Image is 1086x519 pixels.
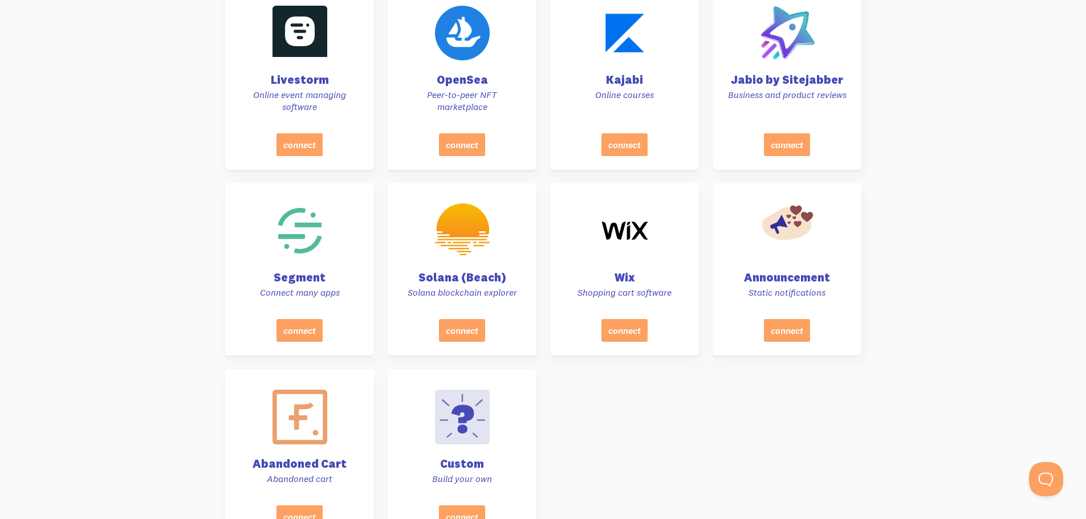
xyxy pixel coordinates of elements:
h4: OpenSea [401,74,523,85]
p: Shopping cart software [564,287,685,299]
button: connect [276,319,323,342]
p: Business and product reviews [726,89,848,101]
h4: Livestorm [239,74,360,85]
h4: Segment [239,272,360,283]
a: Announcement Static notifications connect [713,183,861,355]
p: Static notifications [726,287,848,299]
button: connect [439,133,485,156]
h4: Jabio by Sitejabber [726,74,848,85]
p: Online event managing software [239,89,360,113]
button: connect [764,133,810,156]
a: Solana (Beach) Solana blockchain explorer connect [388,183,536,355]
a: Wix Shopping cart software connect [550,183,699,355]
button: connect [601,319,648,342]
h4: Kajabi [564,74,685,85]
p: Build your own [401,473,523,485]
button: connect [601,133,648,156]
p: Connect many apps [239,287,360,299]
h4: Announcement [726,272,848,283]
p: Abandoned cart [239,473,360,485]
h4: Wix [564,272,685,283]
p: Online courses [564,89,685,101]
iframe: Help Scout Beacon - Open [1029,462,1063,496]
button: connect [276,133,323,156]
p: Peer-to-peer NFT marketplace [401,89,523,113]
h4: Custom [401,458,523,469]
p: Solana blockchain explorer [401,287,523,299]
a: Segment Connect many apps connect [225,183,374,355]
button: connect [439,319,485,342]
h4: Abandoned Cart [239,458,360,469]
h4: Solana (Beach) [401,272,523,283]
button: connect [764,319,810,342]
